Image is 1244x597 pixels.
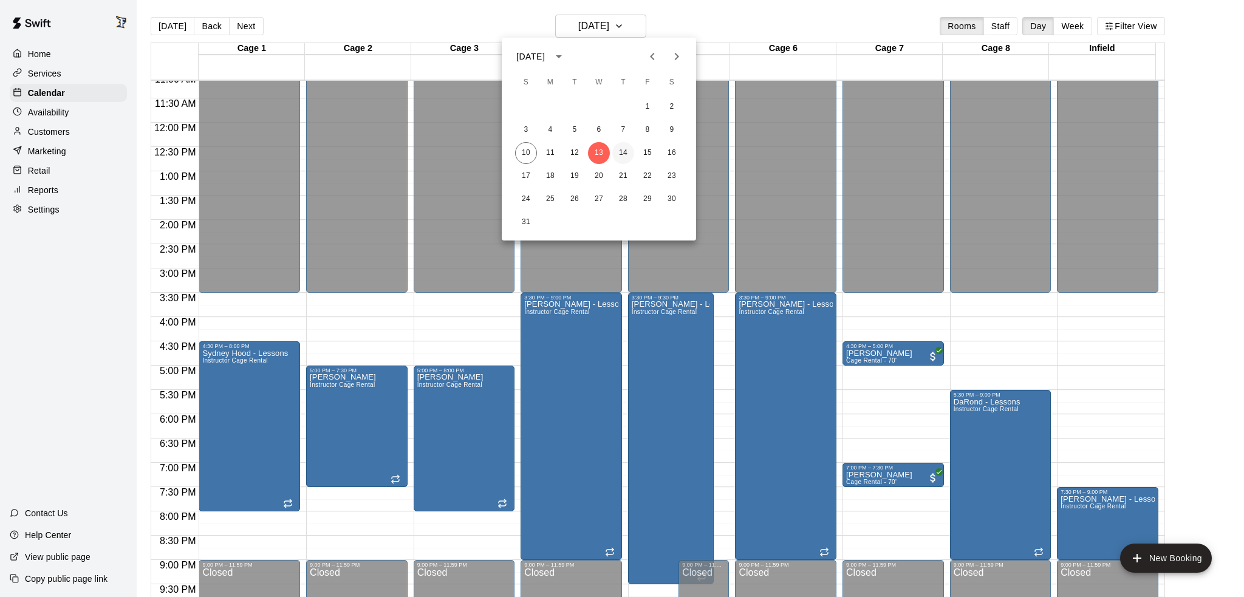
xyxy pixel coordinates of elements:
[549,46,569,67] button: calendar view is open, switch to year view
[661,142,683,164] button: 16
[539,142,561,164] button: 11
[637,70,658,95] span: Friday
[564,142,586,164] button: 12
[515,188,537,210] button: 24
[564,119,586,141] button: 5
[637,188,658,210] button: 29
[612,70,634,95] span: Thursday
[612,119,634,141] button: 7
[539,165,561,187] button: 18
[564,70,586,95] span: Tuesday
[539,188,561,210] button: 25
[637,142,658,164] button: 15
[661,188,683,210] button: 30
[515,70,537,95] span: Sunday
[640,44,665,69] button: Previous month
[515,211,537,233] button: 31
[515,165,537,187] button: 17
[564,188,586,210] button: 26
[539,119,561,141] button: 4
[612,165,634,187] button: 21
[661,96,683,118] button: 2
[516,50,545,63] div: [DATE]
[637,165,658,187] button: 22
[515,142,537,164] button: 10
[539,70,561,95] span: Monday
[564,165,586,187] button: 19
[665,44,689,69] button: Next month
[588,70,610,95] span: Wednesday
[637,96,658,118] button: 1
[612,142,634,164] button: 14
[515,119,537,141] button: 3
[661,165,683,187] button: 23
[637,119,658,141] button: 8
[661,70,683,95] span: Saturday
[588,119,610,141] button: 6
[588,142,610,164] button: 13
[612,188,634,210] button: 28
[661,119,683,141] button: 9
[588,188,610,210] button: 27
[588,165,610,187] button: 20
